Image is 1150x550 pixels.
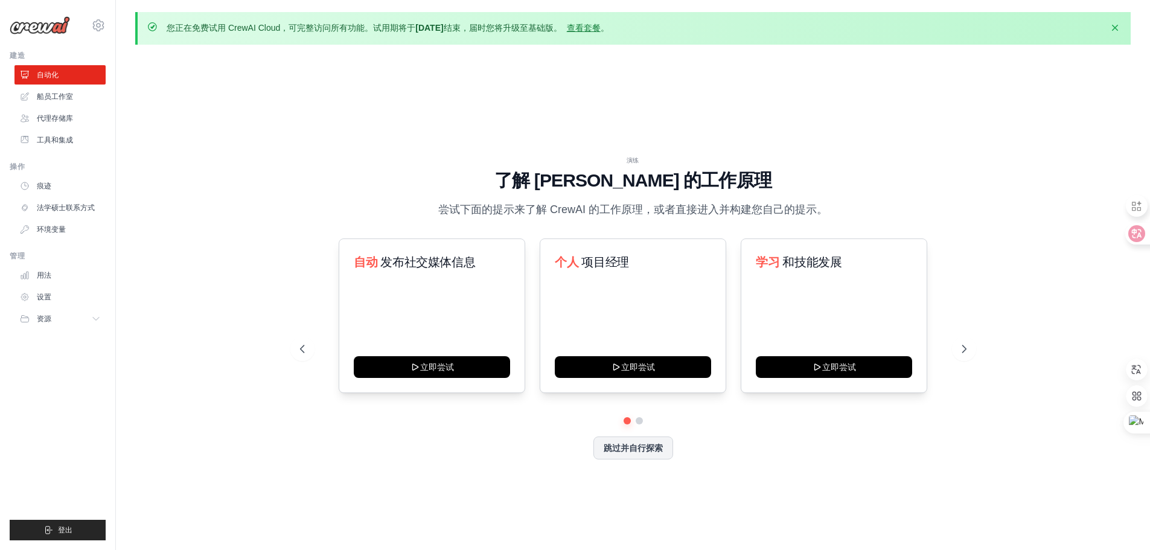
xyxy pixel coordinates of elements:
[415,23,443,33] font: [DATE]
[14,87,106,106] a: 船员工作室
[627,157,640,164] font: 演练
[14,109,106,128] a: 代理存储库
[420,362,453,372] font: 立即尝试
[621,362,654,372] font: 立即尝试
[10,520,106,540] button: 登出
[10,162,25,171] font: 操作
[581,255,628,269] font: 项目经理
[601,23,609,33] font: 。
[756,255,779,269] font: 学习
[37,293,51,301] font: 设置
[14,130,106,150] a: 工具和集成
[37,182,51,190] font: 痕迹
[37,315,51,323] font: 资源
[567,23,601,33] a: 查看套餐
[14,287,106,307] a: 设置
[14,65,106,85] a: 自动化
[14,266,106,285] a: 用法
[37,114,73,123] font: 代理存储库
[354,356,510,378] button: 立即尝试
[37,203,95,212] font: 法学硕士联系方式
[167,23,415,33] font: 您正在免费试用 CrewAI Cloud，可完整访问所有功能。试用期将于
[10,252,25,260] font: 管理
[438,203,828,216] font: 尝试下面的提示来了解 CrewAI 的工作原理，或者直接进入并构建您自己的提示。
[555,255,578,269] font: 个人
[37,271,51,280] font: 用法
[37,71,59,79] font: 自动化
[555,356,711,378] button: 立即尝试
[494,170,771,190] font: 了解 [PERSON_NAME] 的工作原理
[37,136,73,144] font: 工具和集成
[604,443,663,453] font: 跳过并自行探索
[10,16,70,34] img: 标识
[380,255,475,269] font: 发布社交媒体信息
[14,309,106,328] button: 资源
[354,255,377,269] font: 自动
[593,436,673,459] button: 跳过并自行探索
[14,176,106,196] a: 痕迹
[10,51,25,60] font: 建造
[37,92,73,101] font: 船员工作室
[58,526,72,534] font: 登出
[444,23,562,33] font: 结束，届时您将升级至基础版。
[14,220,106,239] a: 环境变量
[822,362,856,372] font: 立即尝试
[756,356,912,378] button: 立即尝试
[14,198,106,217] a: 法学硕士联系方式
[783,255,842,269] font: 和技能发展
[37,225,66,234] font: 环境变量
